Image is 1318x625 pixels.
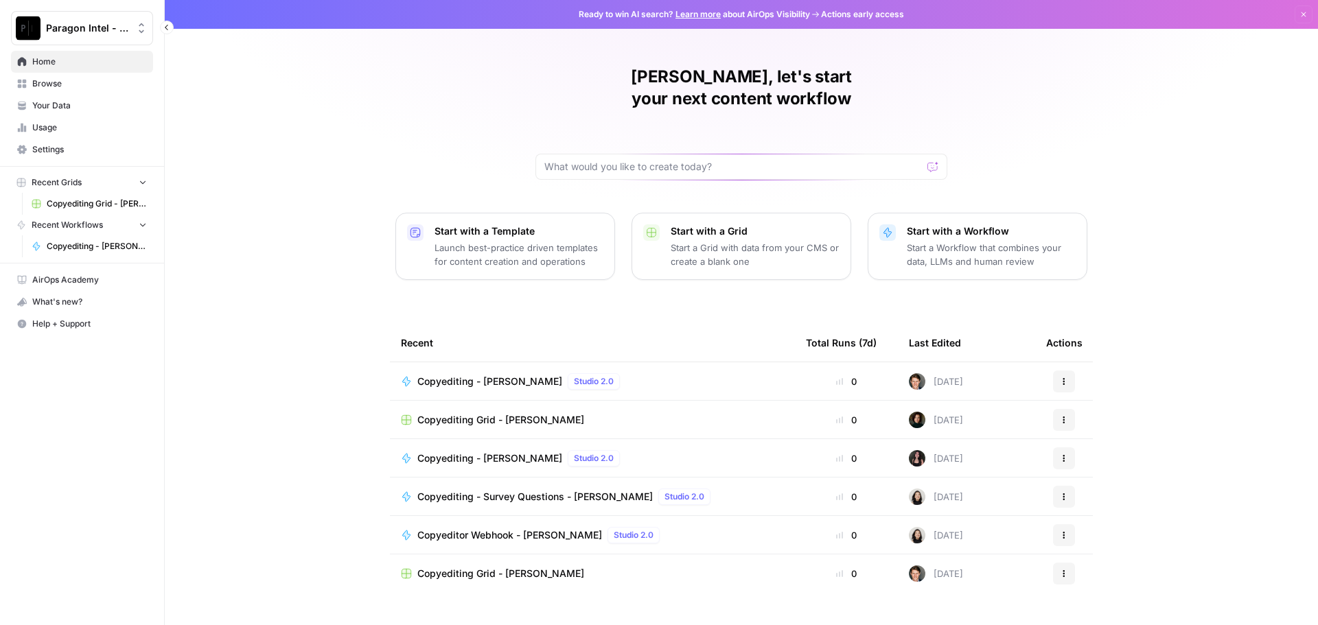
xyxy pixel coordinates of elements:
h1: [PERSON_NAME], let's start your next content workflow [535,66,947,110]
span: Help + Support [32,318,147,330]
div: [DATE] [909,450,963,467]
span: Ready to win AI search? about AirOps Visibility [579,8,810,21]
span: Studio 2.0 [664,491,704,503]
div: 0 [806,413,887,427]
span: Browse [32,78,147,90]
a: Copyediting - [PERSON_NAME]Studio 2.0 [401,450,784,467]
span: Copyediting - [PERSON_NAME] [47,240,147,252]
div: 0 [806,451,887,465]
div: [DATE] [909,412,963,428]
span: Home [32,56,147,68]
span: Copyediting - Survey Questions - [PERSON_NAME] [417,490,653,504]
div: [DATE] [909,565,963,582]
img: qw00ik6ez51o8uf7vgx83yxyzow9 [909,565,925,582]
a: Copyediting - [PERSON_NAME] [25,235,153,257]
p: Start with a Grid [671,224,840,238]
a: Home [11,51,153,73]
span: Copyediting Grid - [PERSON_NAME] [417,413,584,427]
p: Start a Workflow that combines your data, LLMs and human review [907,241,1076,268]
div: Recent [401,324,784,362]
span: Actions early access [821,8,904,21]
div: 0 [806,567,887,580]
button: Recent Workflows [11,215,153,235]
p: Launch best-practice driven templates for content creation and operations [435,241,603,268]
span: Recent Grids [32,176,82,189]
button: Start with a TemplateLaunch best-practice driven templates for content creation and operations [395,213,615,280]
div: Last Edited [909,324,961,362]
input: What would you like to create today? [544,160,922,174]
button: What's new? [11,291,153,313]
span: Studio 2.0 [574,375,614,388]
div: [DATE] [909,527,963,543]
img: t5ef5oef8zpw1w4g2xghobes91mw [909,488,925,505]
img: t5ef5oef8zpw1w4g2xghobes91mw [909,527,925,543]
p: Start with a Template [435,224,603,238]
span: Usage [32,121,147,134]
span: Copyediting - [PERSON_NAME] [417,451,562,465]
span: Settings [32,143,147,156]
span: Copyeditor Webhook - [PERSON_NAME] [417,528,602,542]
div: 0 [806,528,887,542]
span: Paragon Intel - Copyediting [46,21,129,35]
div: 0 [806,375,887,388]
a: Your Data [11,95,153,117]
div: Actions [1046,324,1083,362]
span: Copyediting Grid - [PERSON_NAME] [417,567,584,580]
span: Studio 2.0 [574,452,614,464]
p: Start with a Workflow [907,224,1076,238]
a: Learn more [675,9,721,19]
button: Start with a WorkflowStart a Workflow that combines your data, LLMs and human review [868,213,1087,280]
button: Workspace: Paragon Intel - Copyediting [11,11,153,45]
img: 5nlru5lqams5xbrbfyykk2kep4hl [909,450,925,467]
div: [DATE] [909,488,963,505]
a: Copyediting - [PERSON_NAME]Studio 2.0 [401,373,784,390]
p: Start a Grid with data from your CMS or create a blank one [671,241,840,268]
a: Copyediting - Survey Questions - [PERSON_NAME]Studio 2.0 [401,488,784,505]
span: Recent Workflows [32,219,103,231]
img: qw00ik6ez51o8uf7vgx83yxyzow9 [909,373,925,390]
img: trpfjrwlykpjh1hxat11z5guyxrg [909,412,925,428]
img: Paragon Intel - Copyediting Logo [16,16,41,40]
a: Browse [11,73,153,95]
div: 0 [806,490,887,504]
a: Copyeditor Webhook - [PERSON_NAME]Studio 2.0 [401,527,784,543]
a: Settings [11,139,153,161]
span: AirOps Academy [32,274,147,286]
a: Copyediting Grid - [PERSON_NAME] [401,413,784,427]
div: What's new? [12,292,152,312]
a: Copyediting Grid - [PERSON_NAME] [25,193,153,215]
span: Copyediting - [PERSON_NAME] [417,375,562,388]
button: Start with a GridStart a Grid with data from your CMS or create a blank one [632,213,851,280]
div: Total Runs (7d) [806,324,877,362]
a: Copyediting Grid - [PERSON_NAME] [401,567,784,580]
button: Help + Support [11,313,153,335]
span: Copyediting Grid - [PERSON_NAME] [47,198,147,210]
span: Studio 2.0 [614,529,654,541]
span: Your Data [32,99,147,112]
button: Recent Grids [11,172,153,193]
div: [DATE] [909,373,963,390]
a: Usage [11,117,153,139]
a: AirOps Academy [11,269,153,291]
